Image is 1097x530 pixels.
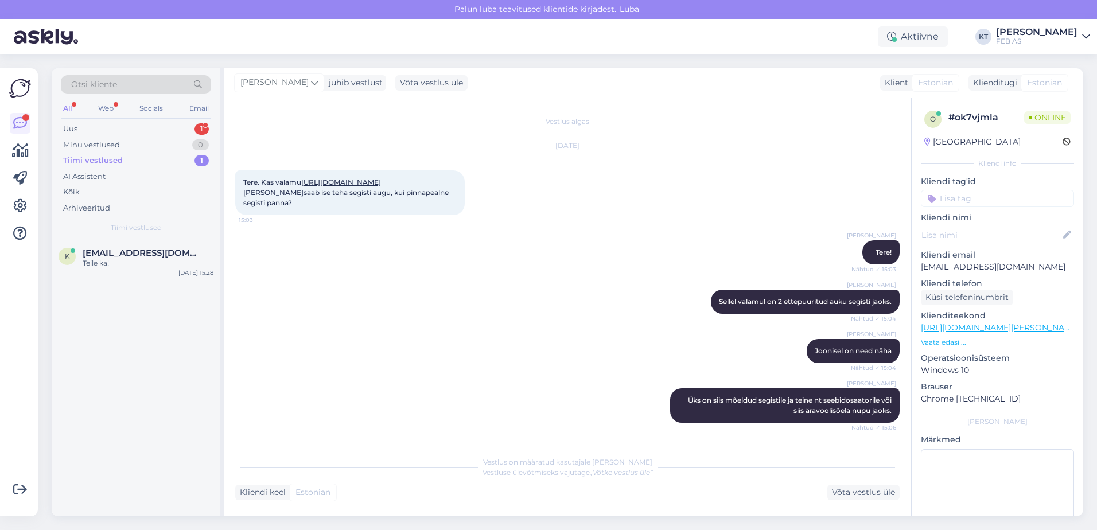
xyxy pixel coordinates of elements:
div: AI Assistent [63,171,106,182]
p: Kliendi nimi [921,212,1074,224]
div: Socials [137,101,165,116]
i: „Võtke vestlus üle” [590,468,653,477]
div: # ok7vjmla [948,111,1024,124]
div: Klienditugi [968,77,1017,89]
div: Kõik [63,186,80,198]
div: Email [187,101,211,116]
div: KT [975,29,991,45]
a: [URL][DOMAIN_NAME][PERSON_NAME] [243,178,381,197]
div: 1 [194,155,209,166]
div: Web [96,101,116,116]
div: Võta vestlus üle [827,485,900,500]
div: Arhiveeritud [63,202,110,214]
img: Askly Logo [9,77,31,99]
div: Teile ka! [83,258,213,268]
span: Sellel valamul on 2 ettepuuritud auku segisti jaoks. [719,297,892,306]
input: Lisa nimi [921,229,1061,241]
div: Klient [880,77,908,89]
a: [PERSON_NAME]FEB AS [996,28,1090,46]
p: Chrome [TECHNICAL_ID] [921,393,1074,405]
span: Estonian [918,77,953,89]
span: k [65,252,70,260]
div: [DATE] 15:28 [178,268,213,277]
div: Kliendi info [921,158,1074,169]
div: Küsi telefoninumbrit [921,290,1013,305]
div: Uus [63,123,77,135]
div: Võta vestlus üle [395,75,468,91]
p: Märkmed [921,434,1074,446]
span: Nähtud ✓ 15:04 [851,364,896,372]
p: Kliendi tag'id [921,176,1074,188]
div: Tiimi vestlused [63,155,123,166]
p: Brauser [921,381,1074,393]
div: 0 [192,139,209,151]
p: Klienditeekond [921,310,1074,322]
span: Nähtud ✓ 15:03 [851,265,896,274]
div: [GEOGRAPHIC_DATA] [924,136,1021,148]
a: [URL][DOMAIN_NAME][PERSON_NAME] [921,322,1079,333]
div: 1 [194,123,209,135]
span: Nähtud ✓ 15:04 [851,314,896,323]
span: Luba [616,4,643,14]
div: Minu vestlused [63,139,120,151]
div: [PERSON_NAME] [996,28,1077,37]
div: All [61,101,74,116]
p: Kliendi email [921,249,1074,261]
span: Otsi kliente [71,79,117,91]
span: [PERSON_NAME] [847,280,896,289]
span: o [930,115,936,123]
span: [PERSON_NAME] [847,379,896,388]
span: Online [1024,111,1071,124]
p: Operatsioonisüsteem [921,352,1074,364]
div: Vestlus algas [235,116,900,127]
span: Üks on siis mõeldud segistile ja teine nt seebidosaatorile või siis äravoolisõela nupu jaoks. [688,396,893,415]
span: Joonisel on need näha [815,346,892,355]
p: Vaata edasi ... [921,337,1074,348]
div: FEB AS [996,37,1077,46]
span: 15:03 [239,216,282,224]
div: [PERSON_NAME] [921,416,1074,427]
span: Tere. Kas valamu saab ise teha segisti augu, kui pinnapealne segisti panna? [243,178,450,207]
div: [DATE] [235,141,900,151]
span: karjaallika@gmail.com [83,248,202,258]
div: Kliendi keel [235,486,286,498]
span: Estonian [295,486,330,498]
input: Lisa tag [921,190,1074,207]
span: Vestluse ülevõtmiseks vajutage [483,468,653,477]
span: [PERSON_NAME] [847,231,896,240]
span: [PERSON_NAME] [847,330,896,338]
p: [EMAIL_ADDRESS][DOMAIN_NAME] [921,261,1074,273]
p: Windows 10 [921,364,1074,376]
p: Kliendi telefon [921,278,1074,290]
div: juhib vestlust [324,77,383,89]
span: [PERSON_NAME] [240,76,309,89]
span: Estonian [1027,77,1062,89]
div: Aktiivne [878,26,948,47]
span: Tiimi vestlused [111,223,162,233]
span: Tere! [876,248,892,256]
span: Vestlus on määratud kasutajale [PERSON_NAME] [483,458,652,466]
span: Nähtud ✓ 15:06 [851,423,896,432]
